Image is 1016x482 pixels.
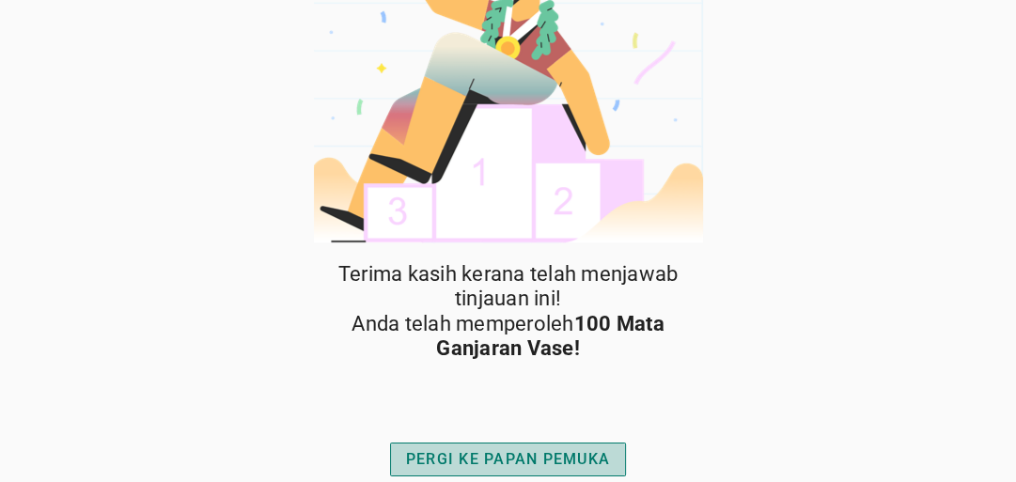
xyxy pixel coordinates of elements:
[311,312,706,362] span: Anda telah memperoleh
[311,262,706,312] span: Terima kasih kerana telah menjawab tinjauan ini!
[390,443,626,476] button: PERGI KE PAPAN PEMUKA
[406,448,610,471] div: PERGI KE PAPAN PEMUKA
[436,312,664,360] strong: 100 Mata Ganjaran Vase!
